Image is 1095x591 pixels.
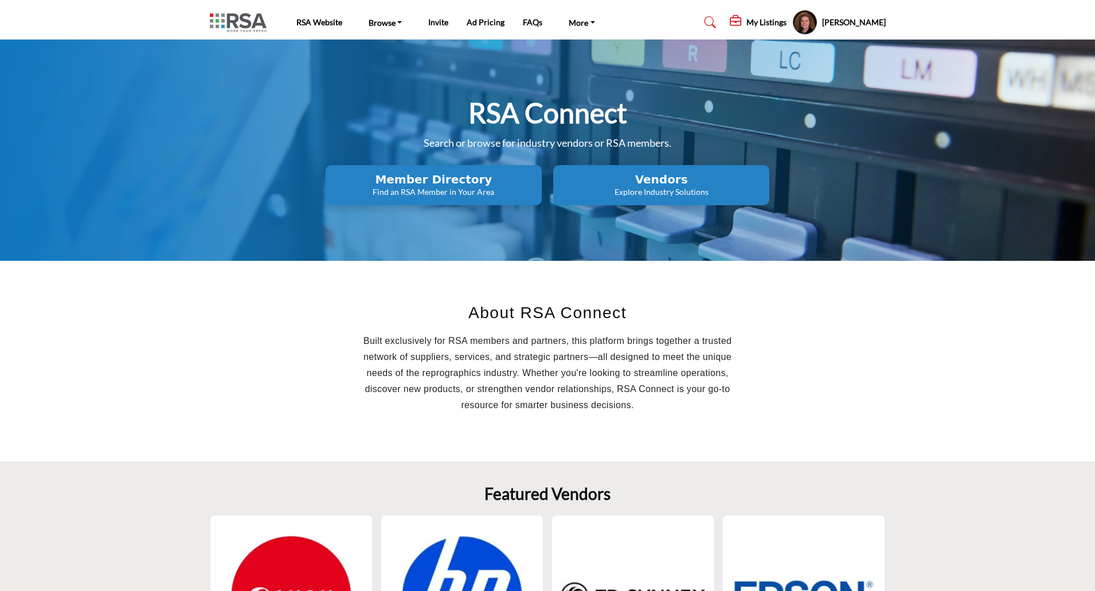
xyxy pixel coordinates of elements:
[561,14,603,30] a: More
[523,17,542,27] a: FAQs
[350,333,745,413] p: Built exclusively for RSA members and partners, this platform brings together a trusted network o...
[557,173,766,186] h2: Vendors
[361,14,410,30] a: Browse
[210,13,272,32] img: Site Logo
[468,95,627,131] h1: RSA Connect
[424,136,671,149] span: Search or browse for industry vendors or RSA members.
[329,186,538,198] p: Find an RSA Member in Your Area
[350,301,745,325] h2: About RSA Connect
[553,165,769,205] button: Vendors Explore Industry Solutions
[693,13,724,32] a: Search
[467,17,505,27] a: Ad Pricing
[557,186,766,198] p: Explore Industry Solutions
[484,484,611,504] h2: Featured Vendors
[296,17,342,27] a: RSA Website
[730,15,787,29] div: My Listings
[746,17,787,28] h5: My Listings
[329,173,538,186] h2: Member Directory
[428,17,448,27] a: Invite
[822,17,886,28] h5: [PERSON_NAME]
[792,10,818,35] button: Show hide supplier dropdown
[326,165,542,205] button: Member Directory Find an RSA Member in Your Area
